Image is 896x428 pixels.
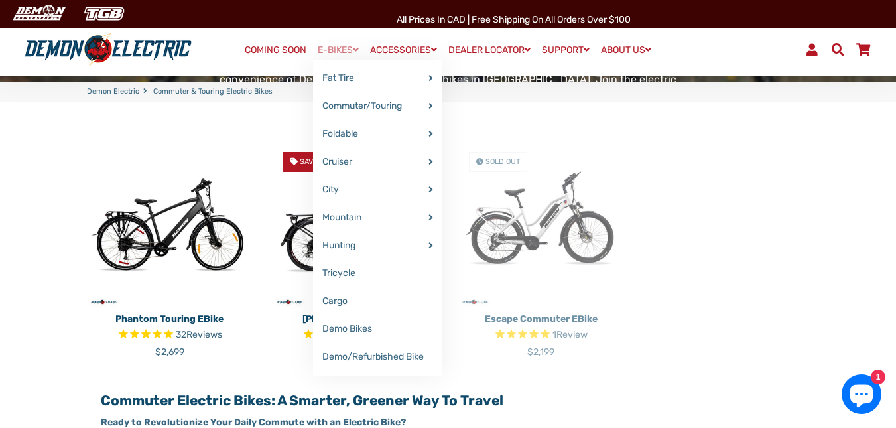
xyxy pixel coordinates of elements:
[153,86,273,98] span: Commuter & Touring Electric Bikes
[313,315,442,343] a: Demo Bikes
[273,141,438,307] img: Tronio Commuter eBike - Demon Electric
[313,176,442,204] a: City
[87,86,139,98] a: Demon Electric
[596,40,656,60] a: ABOUT US
[20,33,196,67] img: Demon Electric logo
[458,328,624,343] span: Rated 5.0 out of 5 stars 1 reviews
[101,417,406,428] strong: Ready to Revolutionize Your Daily Commute with an Electric Bike?
[313,204,442,232] a: Mountain
[313,287,442,315] a: Cargo
[365,40,442,60] a: ACCESSORIES
[87,141,253,307] img: Phantom Touring eBike - Demon Electric
[273,307,438,359] a: [PERSON_NAME] eBike Rated 4.6 out of 5 stars 46 reviews $2,999 $2,499+
[313,259,442,287] a: Tricycle
[527,346,554,358] span: $2,199
[300,157,338,166] span: Save $500
[101,392,503,409] strong: Commuter Electric Bikes: A Smarter, Greener Way to Travel
[458,312,624,326] p: Escape Commuter eBike
[186,329,222,340] span: Reviews
[273,141,438,307] a: Tronio Commuter eBike - Demon Electric Save $500
[397,14,631,25] span: All Prices in CAD | Free shipping on all orders over $100
[273,328,438,343] span: Rated 4.6 out of 5 stars 46 reviews
[313,232,442,259] a: Hunting
[444,40,535,60] a: DEALER LOCATOR
[313,92,442,120] a: Commuter/Touring
[7,3,70,25] img: Demon Electric
[313,148,442,176] a: Cruiser
[313,343,442,371] a: Demo/Refurbished Bike
[87,328,253,343] span: Rated 4.8 out of 5 stars 32 reviews
[537,40,594,60] a: SUPPORT
[273,312,438,326] p: [PERSON_NAME] eBike
[87,312,253,326] p: Phantom Touring eBike
[87,307,253,359] a: Phantom Touring eBike Rated 4.8 out of 5 stars 32 reviews $2,699
[313,120,442,148] a: Foldable
[485,157,520,166] span: Sold Out
[155,346,184,358] span: $2,699
[313,64,442,92] a: Fat Tire
[458,141,624,307] img: Escape Commuter eBike - Demon Electric
[458,307,624,359] a: Escape Commuter eBike Rated 5.0 out of 5 stars 1 reviews $2,199
[77,3,131,25] img: TGB Canada
[552,329,588,340] span: 1 reviews
[313,40,363,60] a: E-BIKES
[458,141,624,307] a: Escape Commuter eBike - Demon Electric Sold Out
[240,41,311,60] a: COMING SOON
[838,374,885,417] inbox-online-store-chat: Shopify online store chat
[176,329,222,340] span: 32 reviews
[556,329,588,340] span: Review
